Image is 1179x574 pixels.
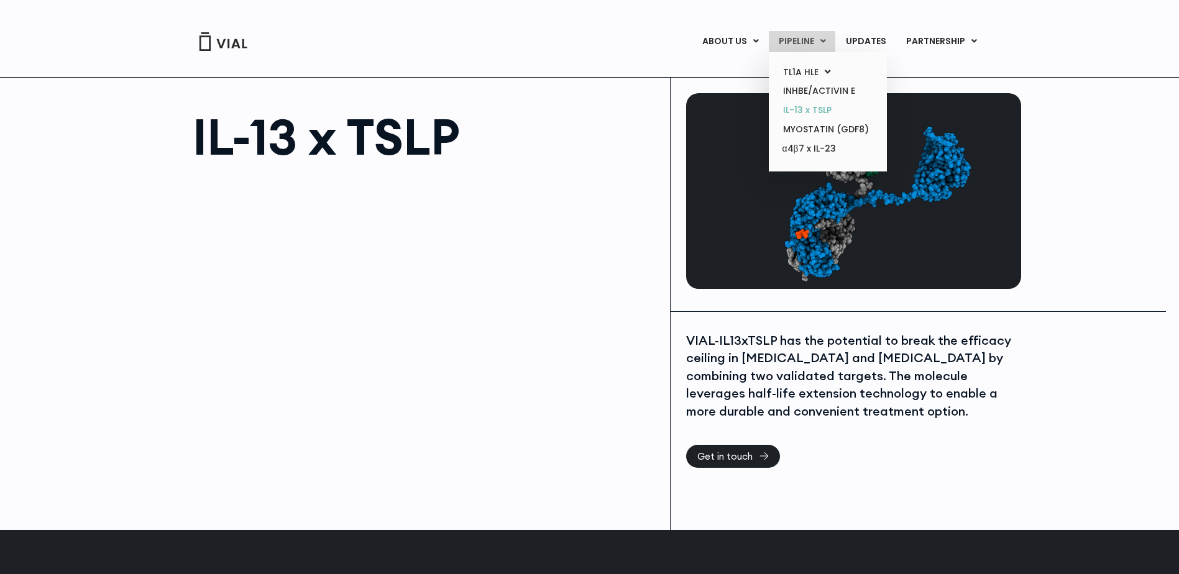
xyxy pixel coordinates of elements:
a: Get in touch [686,445,780,468]
span: Get in touch [697,452,753,461]
a: ABOUT USMenu Toggle [692,31,768,52]
a: UPDATES [836,31,896,52]
a: IL-13 x TSLP [773,101,882,120]
a: MYOSTATIN (GDF8) [773,120,882,139]
h1: IL-13 x TSLP [193,112,658,162]
a: PARTNERSHIPMenu Toggle [896,31,987,52]
a: TL1A HLEMenu Toggle [773,63,882,82]
a: PIPELINEMenu Toggle [769,31,835,52]
div: VIAL-IL13xTSLP has the potential to break the efficacy ceiling in [MEDICAL_DATA] and [MEDICAL_DAT... [686,332,1018,421]
a: α4β7 x IL-23 [773,139,882,159]
img: Vial Logo [198,32,248,51]
a: INHBE/ACTIVIN E [773,81,882,101]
